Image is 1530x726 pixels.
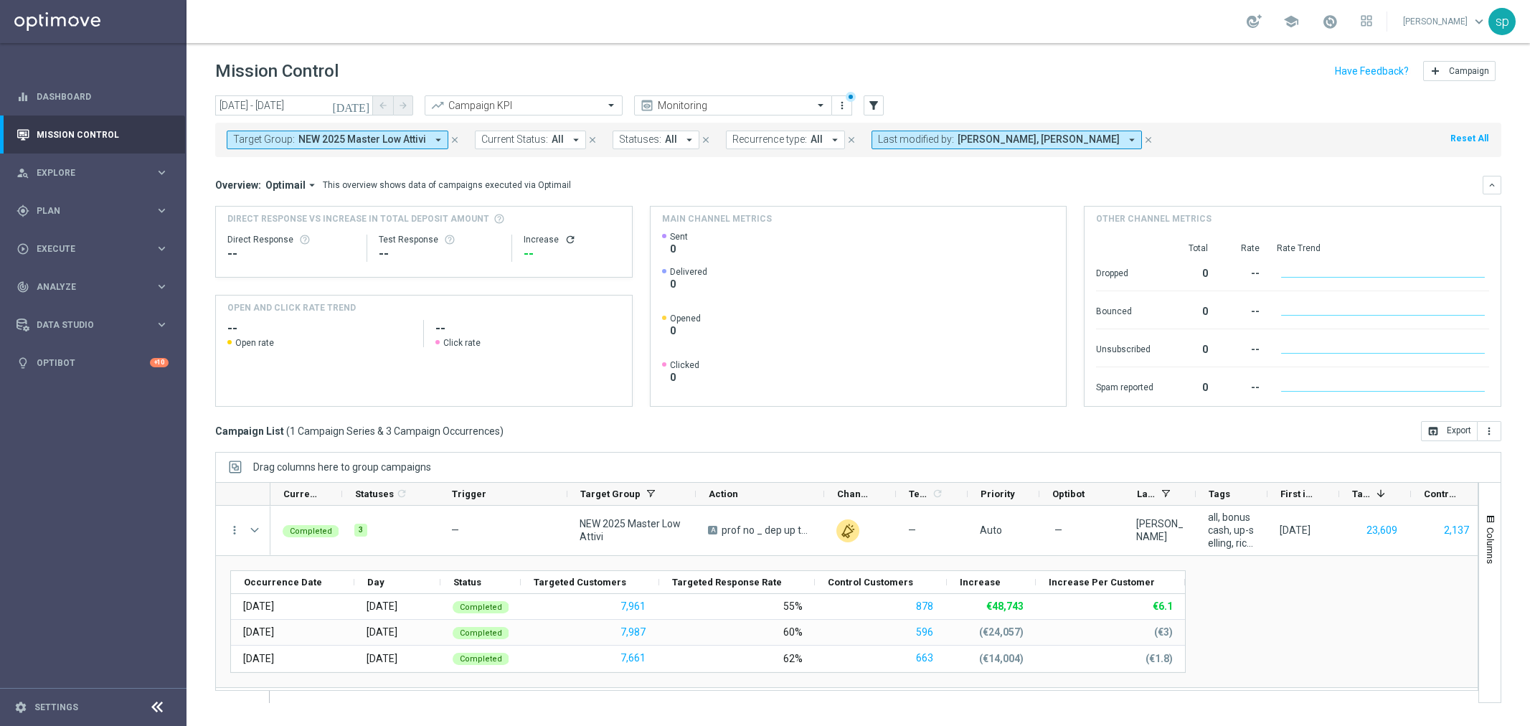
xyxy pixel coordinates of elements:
[908,524,916,537] span: —
[16,205,169,217] button: gps_fixed Plan keyboard_arrow_right
[670,371,699,384] span: 0
[283,524,339,537] colored-tag: Completed
[726,131,845,149] button: Recurrence type: All arrow_drop_down
[708,526,717,534] span: A
[565,234,576,245] i: refresh
[932,488,943,499] i: refresh
[1225,242,1260,254] div: Rate
[1096,298,1153,321] div: Bounced
[16,91,169,103] div: equalizer Dashboard
[552,133,564,146] span: All
[524,234,620,245] div: Increase
[453,577,481,588] span: Status
[332,99,371,112] i: [DATE]
[16,77,169,115] div: Dashboard
[150,358,169,367] div: +10
[37,169,155,177] span: Explore
[1421,421,1478,441] button: open_in_browser Export
[367,626,397,638] div: Friday
[290,527,332,536] span: Completed
[1424,489,1458,499] span: Control Customers
[453,651,509,665] colored-tag: Completed
[979,626,1024,638] p: (€24,057)
[732,133,807,146] span: Recurrence type:
[34,703,78,712] a: Settings
[16,357,169,369] div: lightbulb Optibot +10
[215,179,261,192] h3: Overview:
[452,489,486,499] span: Trigger
[1449,131,1490,146] button: Reset All
[1471,14,1487,29] span: keyboard_arrow_down
[1209,489,1230,499] span: Tags
[1136,517,1184,543] div: mariafrancesca visciano
[227,320,412,337] h2: --
[1225,336,1260,359] div: --
[619,133,661,146] span: Statuses:
[367,577,384,588] span: Day
[16,167,169,179] div: person_search Explore keyboard_arrow_right
[1487,180,1497,190] i: keyboard_arrow_down
[836,519,859,542] img: Other
[16,319,169,331] button: Data Studio keyboard_arrow_right
[1171,374,1208,397] div: 0
[1280,524,1311,537] div: 01 Aug 2025, Friday
[453,600,509,613] colored-tag: Completed
[670,266,707,278] span: Delivered
[1225,374,1260,397] div: --
[613,131,699,149] button: Statuses: All arrow_drop_down
[16,281,169,293] div: track_changes Analyze keyboard_arrow_right
[16,243,169,255] div: play_circle_outline Execute keyboard_arrow_right
[1427,425,1439,437] i: open_in_browser
[394,486,407,501] span: Calculate column
[1137,489,1156,499] span: Last Modified By
[1283,14,1299,29] span: school
[1096,374,1153,397] div: Spam reported
[619,598,647,616] button: 7,961
[323,179,571,192] div: This overview shows data of campaigns executed via Optimail
[443,337,481,349] span: Click rate
[253,461,431,473] span: Drag columns here to group campaigns
[448,132,461,148] button: close
[227,245,355,263] div: --
[16,280,155,293] div: Analyze
[634,95,832,115] ng-select: Monitoring
[396,488,407,499] i: refresh
[1096,336,1153,359] div: Unsubscribed
[261,179,323,192] button: Optimail arrow_drop_down
[783,626,803,638] div: 60%
[460,654,502,664] span: Completed
[243,652,274,665] div: 15 Aug 2025
[837,489,872,499] span: Channel
[215,425,504,438] h3: Campaign List
[16,129,169,141] button: Mission Control
[1171,298,1208,321] div: 0
[435,320,620,337] h2: --
[1096,260,1153,283] div: Dropped
[783,600,803,613] div: 55%
[37,344,150,382] a: Optibot
[1402,11,1488,32] a: [PERSON_NAME]keyboard_arrow_down
[215,61,339,82] h1: Mission Control
[14,701,27,714] i: settings
[228,524,241,537] button: more_vert
[580,517,684,543] span: NEW 2025 Master Low Attivi
[672,577,782,588] span: Targeted Response Rate
[235,337,274,349] span: Open rate
[16,90,29,103] i: equalizer
[670,359,699,371] span: Clicked
[430,98,445,113] i: trending_up
[958,133,1120,146] span: [PERSON_NAME], [PERSON_NAME]
[155,242,169,255] i: keyboard_arrow_right
[846,92,856,102] div: There are unsaved changes
[16,242,155,255] div: Execute
[683,133,696,146] i: arrow_drop_down
[534,577,626,588] span: Targeted Customers
[398,100,408,110] i: arrow_forward
[1335,66,1409,76] input: Have Feedback?
[16,204,155,217] div: Plan
[283,489,318,499] span: Current Status
[1153,600,1173,613] p: €6.1
[524,245,620,263] div: --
